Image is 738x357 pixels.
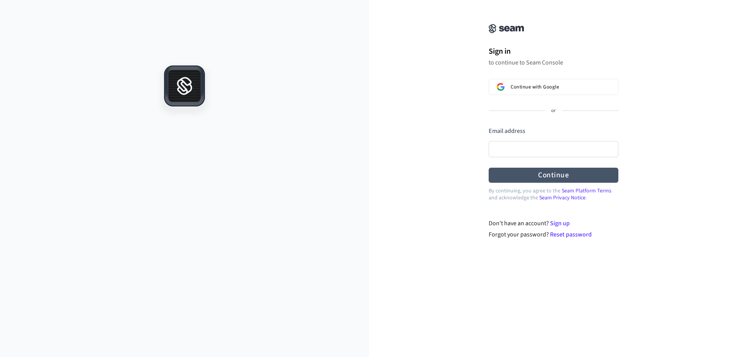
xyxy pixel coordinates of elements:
[489,46,618,57] h1: Sign in
[489,168,618,183] button: Continue
[489,24,524,33] img: Seam Console
[539,194,586,202] a: Seam Privacy Notice
[489,187,618,201] p: By continuing, you agree to the and acknowledge the .
[489,230,619,239] div: Forgot your password?
[562,187,611,195] a: Seam Platform Terms
[497,83,504,91] img: Sign in with Google
[551,107,556,114] p: or
[489,59,618,66] p: to continue to Seam Console
[489,219,619,228] div: Don't have an account?
[511,84,559,90] span: Continue with Google
[489,79,618,95] button: Sign in with GoogleContinue with Google
[550,230,592,239] a: Reset password
[550,219,570,228] a: Sign up
[489,127,525,135] label: Email address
